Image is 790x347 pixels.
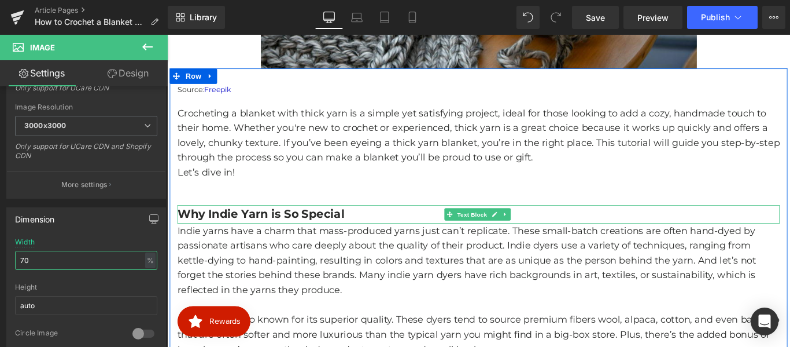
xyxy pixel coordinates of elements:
p: Source: [12,55,688,68]
span: Preview [637,12,669,24]
button: Undo [516,6,540,29]
input: auto [15,296,157,315]
a: Preview [623,6,682,29]
a: Desktop [315,6,343,29]
a: Expand / Collapse [41,38,56,55]
div: Circle Image [15,328,121,341]
span: Save [586,12,605,24]
span: Row [18,38,41,55]
span: Publish [701,13,730,22]
a: Laptop [343,6,371,29]
b: 3000x3000 [24,121,66,130]
button: Redo [544,6,567,29]
input: auto [15,251,157,270]
p: More settings [61,180,108,190]
a: Article Pages [35,6,168,15]
p: Indie yarns have a charm that mass-produced yarns just can’t replicate. These small-batch creatio... [12,212,688,295]
a: Freepik [42,56,72,67]
span: Image [30,43,55,52]
a: Design [86,60,170,86]
button: More [762,6,785,29]
div: Dimension [15,208,55,224]
iframe: Button to open loyalty program pop-up [12,305,94,339]
div: Width [15,238,35,246]
p: Let’s dive in! [12,147,688,163]
span: How to Crochet a Blanket with Thick Yarn: Step-by-Step Tutorial [35,17,146,27]
button: Publish [687,6,758,29]
span: Text Block [323,195,361,209]
p: Crocheting a blanket with thick yarn is a simple yet satisfying project, ideal for those looking ... [12,80,688,147]
button: More settings [7,171,165,198]
div: % [145,253,156,268]
div: Open Intercom Messenger [751,308,778,335]
div: Only support for UCare CDN [15,83,157,100]
a: New Library [168,6,225,29]
div: Only support for UCare CDN and Shopify CDN [15,142,157,168]
div: Height [15,283,157,291]
div: Image Resolution [15,103,157,111]
a: Tablet [371,6,398,29]
span: Library [190,12,217,23]
a: Expand / Collapse [374,195,386,209]
a: Mobile [398,6,426,29]
b: Why Indie Yarn is So Special [12,193,200,209]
